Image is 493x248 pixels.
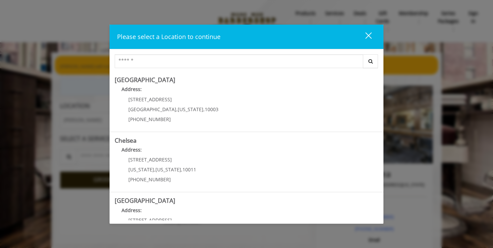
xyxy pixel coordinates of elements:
input: Search Center [115,54,363,68]
span: [STREET_ADDRESS] [128,96,172,103]
b: Address: [122,146,142,153]
b: Chelsea [115,136,137,144]
span: 10011 [182,166,196,173]
i: Search button [367,59,375,64]
span: [STREET_ADDRESS] [128,156,172,163]
span: [PHONE_NUMBER] [128,176,171,183]
div: Center Select [115,54,378,71]
span: [PHONE_NUMBER] [128,116,171,122]
b: [GEOGRAPHIC_DATA] [115,76,175,84]
span: [US_STATE] [155,166,181,173]
span: , [154,166,155,173]
span: [GEOGRAPHIC_DATA] [128,106,176,113]
b: [GEOGRAPHIC_DATA] [115,196,175,205]
button: close dialog [353,30,376,44]
span: , [203,106,205,113]
span: [US_STATE] [178,106,203,113]
div: close dialog [357,32,371,42]
span: [US_STATE] [128,166,154,173]
span: Please select a Location to continue [117,32,220,41]
b: Address: [122,207,142,213]
span: 10003 [205,106,218,113]
span: , [181,166,182,173]
span: , [176,106,178,113]
b: Address: [122,86,142,92]
span: [STREET_ADDRESS] [128,217,172,223]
